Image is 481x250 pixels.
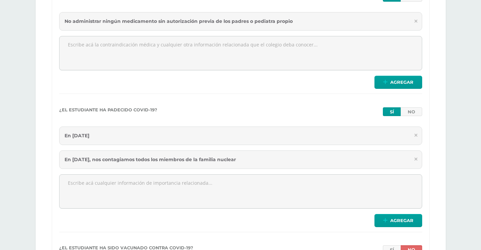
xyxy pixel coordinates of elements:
div: En [DATE] [59,127,422,145]
span: Agregar [390,214,413,227]
div: No administrar ningún medicamento sin autorización previa de los padres o pediatra propio [59,12,422,31]
label: ¿El estudiante ha padecido covid-19? [59,107,157,113]
a: No [401,107,422,116]
a: Sí [383,107,401,116]
span: Agregar [390,76,413,88]
button: Agregar [374,76,422,89]
div: has_suffered_from_covid [383,107,422,116]
button: Agregar [374,214,422,227]
div: En [DATE], nos contagiamos todos los miembros de la familia nuclear [59,150,422,169]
